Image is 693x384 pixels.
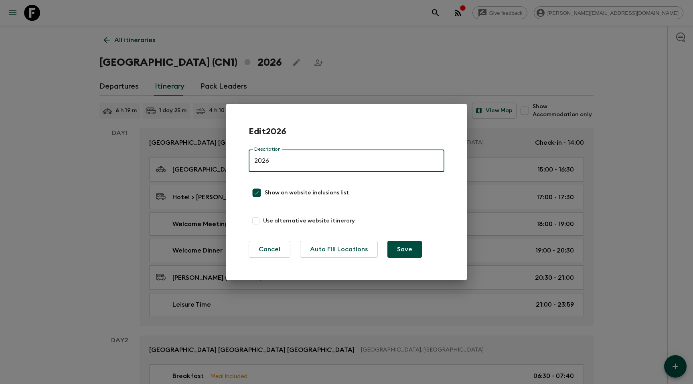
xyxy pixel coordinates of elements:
[254,146,281,153] label: Description
[265,189,349,197] span: Show on website inclusions list
[300,241,378,258] button: Auto Fill Locations
[249,241,290,258] button: Cancel
[249,126,286,137] h2: Edit 2026
[263,217,355,225] span: Use alternative website itinerary
[387,241,422,258] button: Save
